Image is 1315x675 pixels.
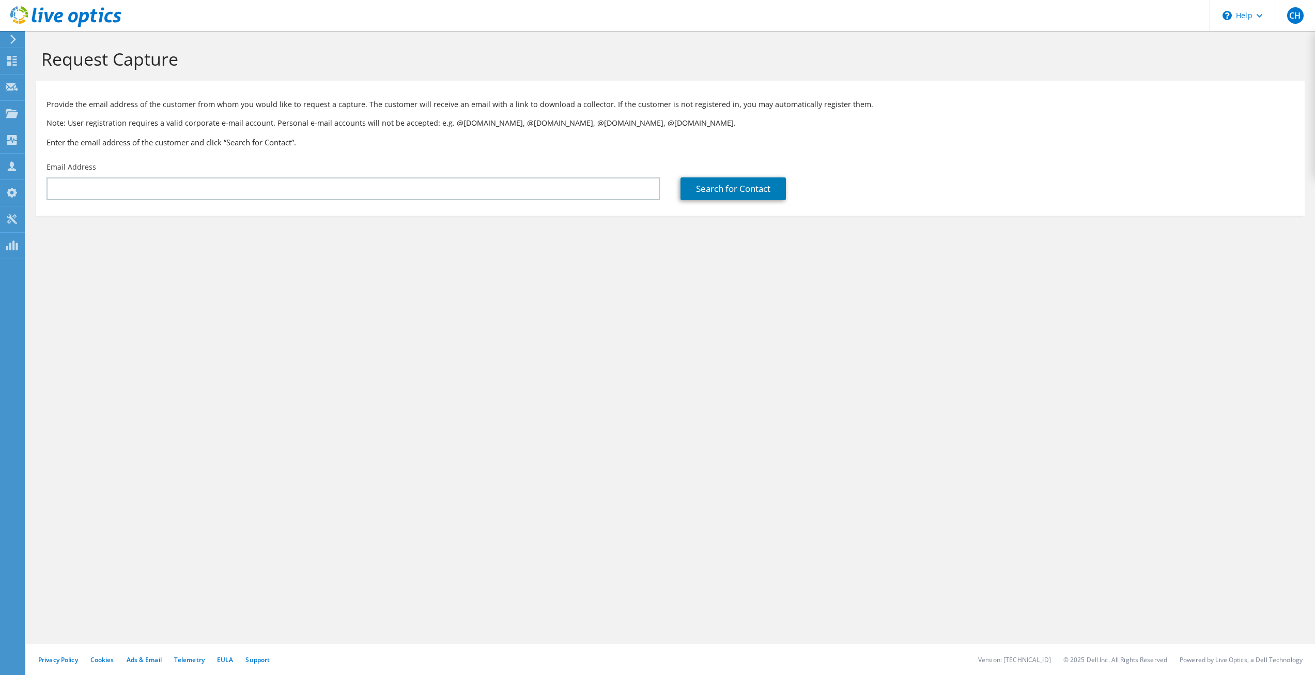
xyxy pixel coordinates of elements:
[217,655,233,664] a: EULA
[47,137,1294,148] h3: Enter the email address of the customer and click “Search for Contact”.
[47,162,96,172] label: Email Address
[680,177,786,200] a: Search for Contact
[978,655,1051,664] li: Version: [TECHNICAL_ID]
[127,655,162,664] a: Ads & Email
[47,99,1294,110] p: Provide the email address of the customer from whom you would like to request a capture. The cust...
[1180,655,1303,664] li: Powered by Live Optics, a Dell Technology
[1287,7,1304,24] span: CH
[38,655,78,664] a: Privacy Policy
[245,655,270,664] a: Support
[1063,655,1167,664] li: © 2025 Dell Inc. All Rights Reserved
[174,655,205,664] a: Telemetry
[47,117,1294,129] p: Note: User registration requires a valid corporate e-mail account. Personal e-mail accounts will ...
[1223,11,1232,20] svg: \n
[41,48,1294,70] h1: Request Capture
[90,655,114,664] a: Cookies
